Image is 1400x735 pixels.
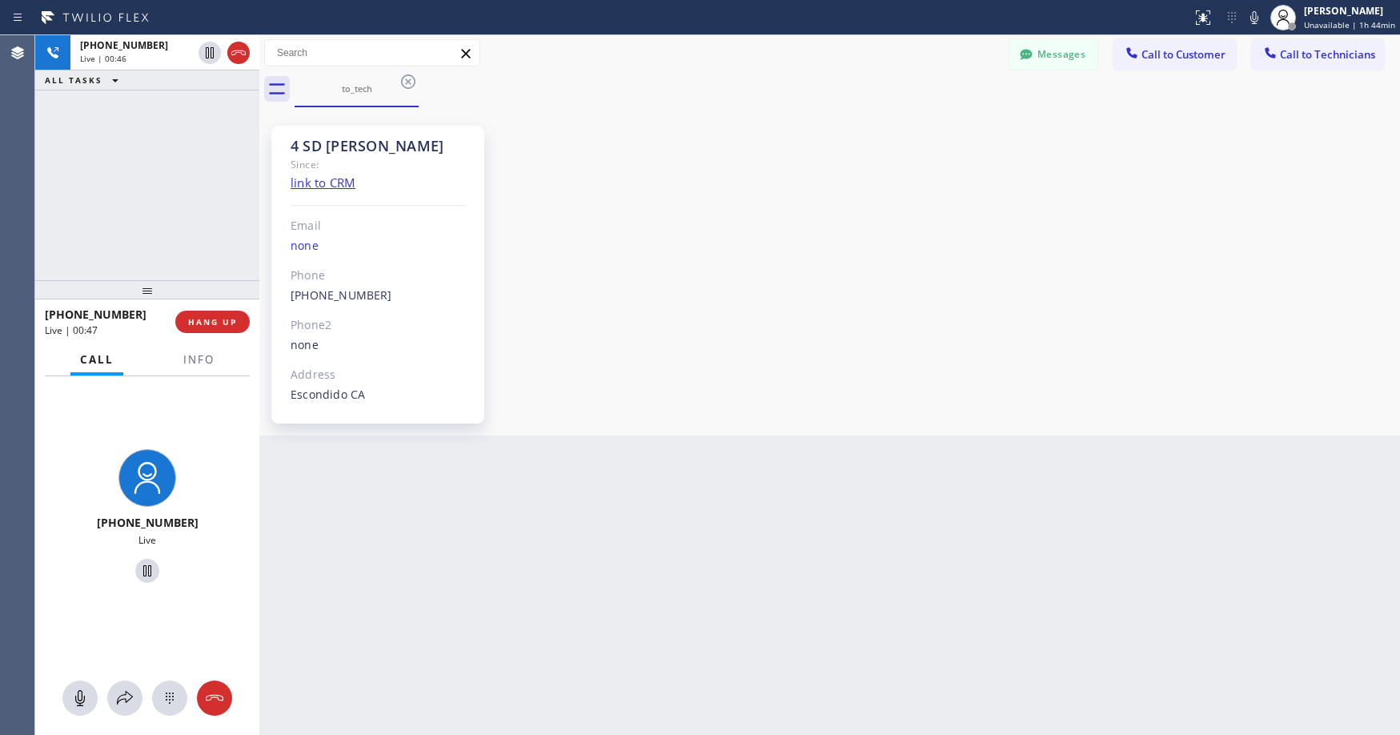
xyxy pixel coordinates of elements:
span: Live | 00:47 [45,323,98,337]
span: HANG UP [188,316,237,327]
button: Open dialpad [152,681,187,716]
button: ALL TASKS [35,70,134,90]
div: Since: [291,155,466,174]
span: Live [138,533,156,547]
button: Hang up [227,42,250,64]
span: [PHONE_NUMBER] [97,515,199,530]
span: [PHONE_NUMBER] [45,307,146,322]
div: to_tech [296,82,417,94]
button: Call [70,344,123,376]
span: Unavailable | 1h 44min [1304,19,1395,30]
button: Call to Customer [1113,39,1236,70]
input: Search [265,40,479,66]
div: 4 SD [PERSON_NAME] [291,137,466,155]
button: Hold Customer [135,559,159,583]
span: ALL TASKS [45,74,102,86]
span: Call to Customer [1141,47,1226,62]
div: none [291,237,466,255]
button: Mute [62,681,98,716]
button: Call to Technicians [1252,39,1384,70]
div: [PERSON_NAME] [1304,4,1395,18]
span: Call [80,352,114,367]
button: Mute [1243,6,1266,29]
button: Open directory [107,681,142,716]
div: Email [291,217,466,235]
button: Messages [1009,39,1097,70]
span: Live | 00:46 [80,53,126,64]
span: Call to Technicians [1280,47,1375,62]
div: Escondido CA [291,386,466,404]
button: Info [174,344,224,376]
button: Hang up [197,681,232,716]
div: none [291,336,466,355]
a: [PHONE_NUMBER] [291,287,392,303]
div: Address [291,366,466,384]
button: HANG UP [175,311,250,333]
span: [PHONE_NUMBER] [80,38,168,52]
div: Phone2 [291,316,466,335]
button: Hold Customer [199,42,221,64]
a: link to CRM [291,175,355,191]
span: Info [183,352,215,367]
div: Phone [291,267,466,285]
